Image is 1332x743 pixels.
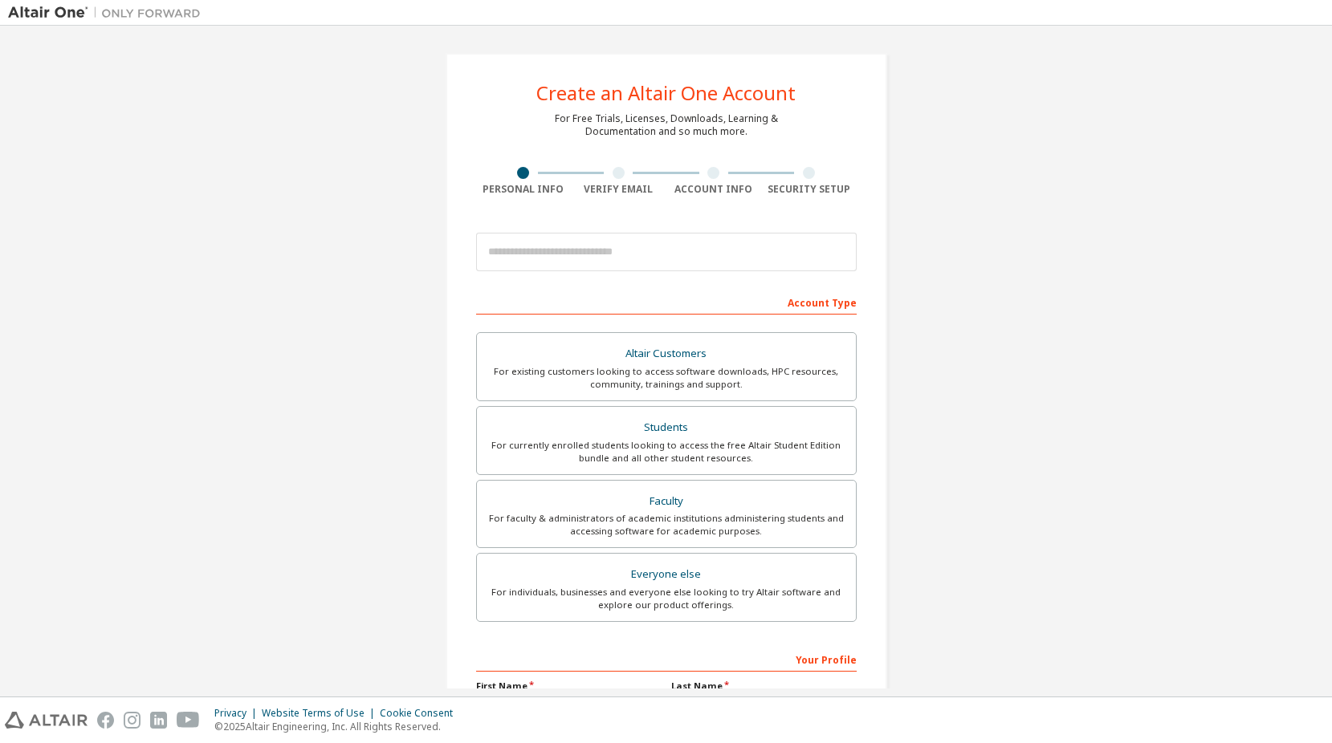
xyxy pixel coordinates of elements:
[214,720,462,733] p: © 2025 Altair Engineering, Inc. All Rights Reserved.
[97,712,114,729] img: facebook.svg
[476,680,662,692] label: First Name
[487,490,846,513] div: Faculty
[476,289,857,315] div: Account Type
[5,712,88,729] img: altair_logo.svg
[487,512,846,538] div: For faculty & administrators of academic institutions administering students and accessing softwa...
[555,112,778,138] div: For Free Trials, Licenses, Downloads, Learning & Documentation and so much more.
[671,680,857,692] label: Last Name
[214,707,262,720] div: Privacy
[262,707,380,720] div: Website Terms of Use
[177,712,200,729] img: youtube.svg
[761,183,857,196] div: Security Setup
[8,5,209,21] img: Altair One
[476,183,572,196] div: Personal Info
[487,365,846,391] div: For existing customers looking to access software downloads, HPC resources, community, trainings ...
[476,646,857,672] div: Your Profile
[124,712,141,729] img: instagram.svg
[487,439,846,465] div: For currently enrolled students looking to access the free Altair Student Edition bundle and all ...
[536,83,796,103] div: Create an Altair One Account
[487,416,846,439] div: Students
[487,563,846,586] div: Everyone else
[571,183,666,196] div: Verify Email
[380,707,462,720] div: Cookie Consent
[150,712,167,729] img: linkedin.svg
[666,183,762,196] div: Account Info
[487,586,846,611] div: For individuals, businesses and everyone else looking to try Altair software and explore our prod...
[487,343,846,365] div: Altair Customers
